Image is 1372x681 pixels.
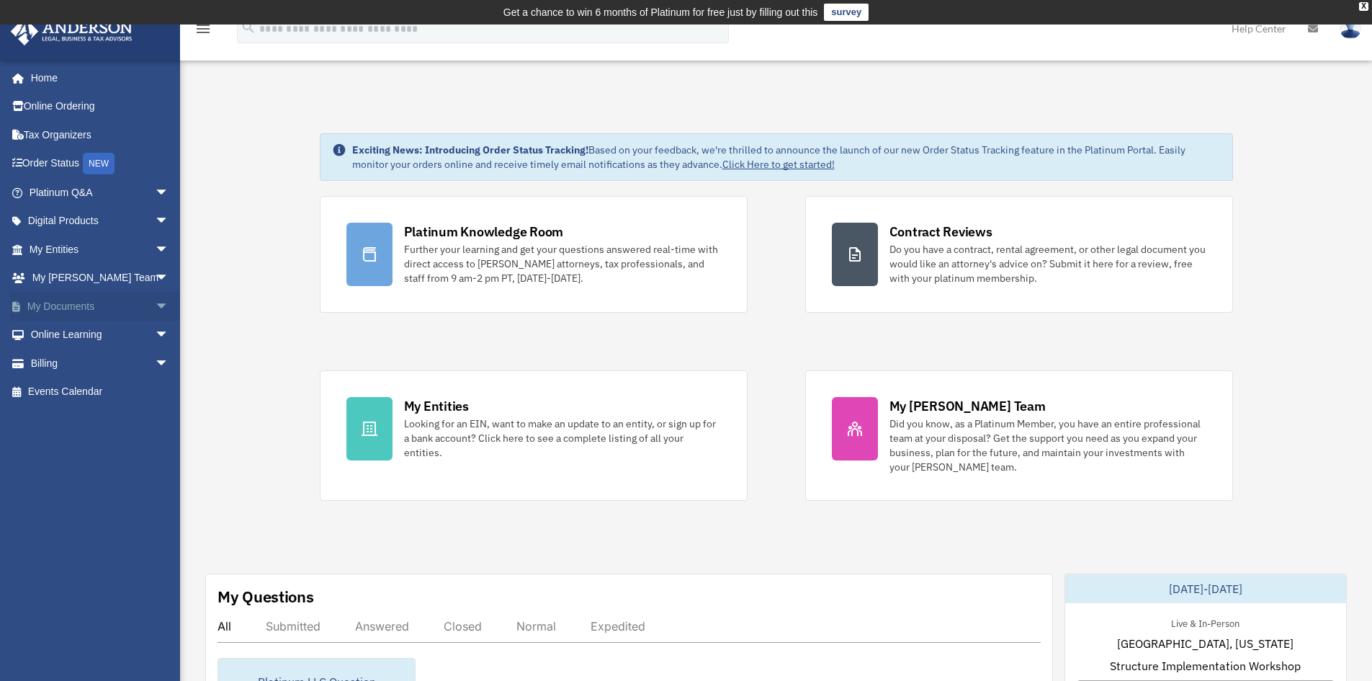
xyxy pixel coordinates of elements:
strong: Exciting News: Introducing Order Status Tracking! [352,143,588,156]
div: Closed [444,619,482,633]
span: [GEOGRAPHIC_DATA], [US_STATE] [1117,635,1293,652]
a: Online Ordering [10,92,191,121]
div: Did you know, as a Platinum Member, you have an entire professional team at your disposal? Get th... [889,417,1206,474]
div: All [218,619,231,633]
a: My Documentsarrow_drop_down [10,292,191,321]
div: Looking for an EIN, want to make an update to an entity, or sign up for a bank account? Click her... [404,417,721,460]
a: Digital Productsarrow_drop_down [10,207,191,236]
div: NEW [83,153,115,174]
i: search [241,19,256,35]
span: arrow_drop_down [155,264,184,293]
a: survey [824,4,869,21]
a: menu [194,25,212,37]
div: Answered [355,619,409,633]
div: Normal [516,619,556,633]
span: Structure Implementation Workshop [1110,657,1301,675]
a: My [PERSON_NAME] Team Did you know, as a Platinum Member, you have an entire professional team at... [805,370,1233,501]
a: My Entities Looking for an EIN, want to make an update to an entity, or sign up for a bank accoun... [320,370,748,501]
span: arrow_drop_down [155,321,184,350]
a: Click Here to get started! [722,158,835,171]
a: Tax Organizers [10,120,191,149]
div: My Entities [404,397,469,415]
div: Live & In-Person [1160,615,1251,630]
div: Based on your feedback, we're thrilled to announce the launch of our new Order Status Tracking fe... [352,143,1221,172]
span: arrow_drop_down [155,235,184,264]
div: Contract Reviews [889,223,992,241]
span: arrow_drop_down [155,292,184,321]
div: close [1359,2,1368,11]
img: Anderson Advisors Platinum Portal [6,17,137,45]
div: My Questions [218,586,314,607]
i: menu [194,20,212,37]
img: User Pic [1340,18,1361,39]
a: My [PERSON_NAME] Teamarrow_drop_down [10,264,191,293]
a: Home [10,63,184,92]
a: Events Calendar [10,378,191,406]
div: Platinum Knowledge Room [404,223,564,241]
div: Further your learning and get your questions answered real-time with direct access to [PERSON_NAM... [404,242,721,285]
a: Contract Reviews Do you have a contract, rental agreement, or other legal document you would like... [805,196,1233,313]
span: arrow_drop_down [155,207,184,236]
a: My Entitiesarrow_drop_down [10,235,191,264]
div: Get a chance to win 6 months of Platinum for free just by filling out this [503,4,818,21]
a: Order StatusNEW [10,149,191,179]
div: Do you have a contract, rental agreement, or other legal document you would like an attorney's ad... [889,242,1206,285]
div: Submitted [266,619,320,633]
span: arrow_drop_down [155,349,184,378]
a: Online Learningarrow_drop_down [10,321,191,350]
span: arrow_drop_down [155,178,184,208]
div: [DATE]-[DATE] [1065,574,1346,603]
div: Expedited [591,619,645,633]
div: My [PERSON_NAME] Team [889,397,1046,415]
a: Platinum Knowledge Room Further your learning and get your questions answered real-time with dire... [320,196,748,313]
a: Billingarrow_drop_down [10,349,191,378]
a: Platinum Q&Aarrow_drop_down [10,178,191,207]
